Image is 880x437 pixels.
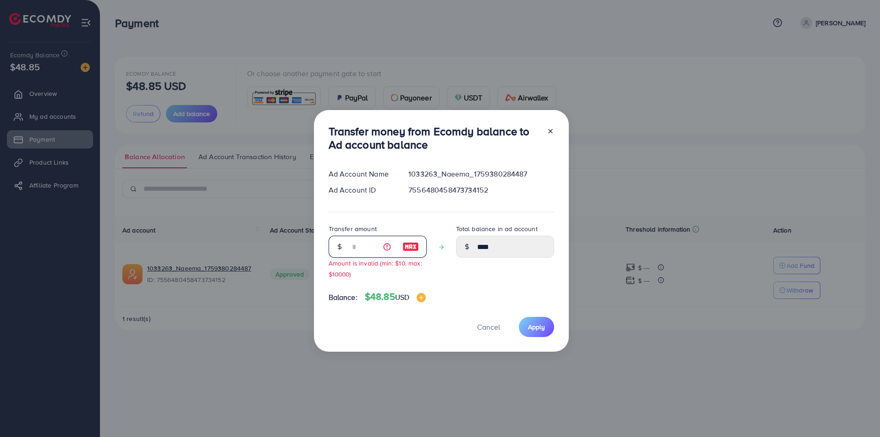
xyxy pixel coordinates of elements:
[365,291,426,303] h4: $48.85
[477,322,500,332] span: Cancel
[519,317,554,337] button: Apply
[321,185,401,195] div: Ad Account ID
[329,125,539,151] h3: Transfer money from Ecomdy balance to Ad account balance
[417,293,426,302] img: image
[401,169,561,179] div: 1033263_Naeema_1759380284487
[402,241,419,252] img: image
[395,292,409,302] span: USD
[329,224,377,233] label: Transfer amount
[329,259,422,278] small: Amount is invalid (min: $10, max: $10000)
[321,169,401,179] div: Ad Account Name
[329,292,357,303] span: Balance:
[528,322,545,332] span: Apply
[841,396,873,430] iframe: Chat
[401,185,561,195] div: 7556480458473734152
[466,317,511,337] button: Cancel
[456,224,538,233] label: Total balance in ad account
